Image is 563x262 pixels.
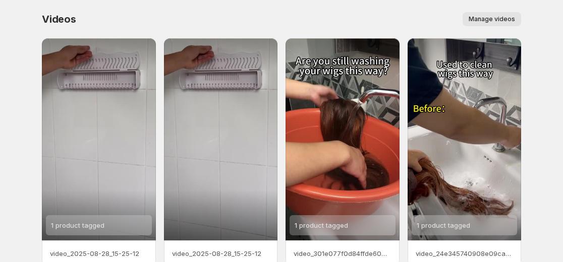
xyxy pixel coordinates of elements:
[42,13,76,25] span: Videos
[416,248,514,258] p: video_24e345740908e09caf31658cf952ba76
[50,248,148,258] p: video_2025-08-28_15-25-12
[294,248,391,258] p: video_301e077f0d84ffde600b284532c5a4d9
[51,221,104,229] span: 1 product tagged
[417,221,470,229] span: 1 product tagged
[469,15,515,23] span: Manage videos
[295,221,348,229] span: 1 product tagged
[172,248,270,258] p: video_2025-08-28_15-25-12
[463,12,521,26] button: Manage videos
